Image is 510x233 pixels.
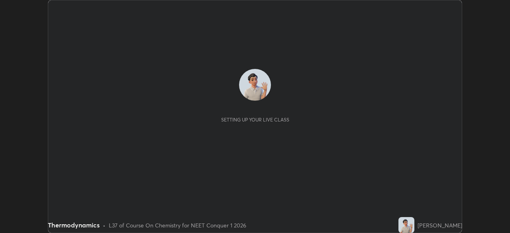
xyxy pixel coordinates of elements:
div: L37 of Course On Chemistry for NEET Conquer 1 2026 [109,221,246,229]
div: Setting up your live class [221,117,289,123]
img: 2ba10282aa90468db20c6b58c63c7500.jpg [398,217,414,233]
div: [PERSON_NAME] [418,221,462,229]
div: Thermodynamics [48,220,100,230]
div: • [103,221,106,229]
img: 2ba10282aa90468db20c6b58c63c7500.jpg [239,69,271,101]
